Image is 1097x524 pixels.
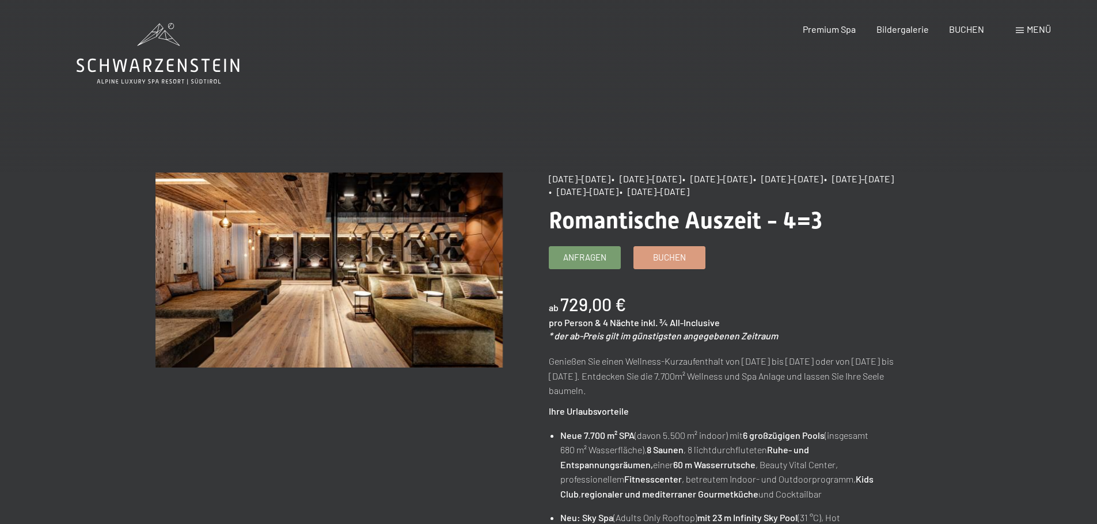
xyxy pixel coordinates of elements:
span: Anfragen [563,251,606,263]
strong: Ruhe- und Entspannungsräumen, [560,444,809,470]
span: • [DATE]–[DATE] [549,186,618,197]
strong: Fitnesscenter [624,473,682,484]
p: Genießen Sie einen Wellness-Kurzaufenthalt von [DATE] bis [DATE] oder von [DATE] bis [DATE]. Entd... [549,354,896,398]
span: Buchen [653,251,686,263]
a: Anfragen [549,247,620,269]
strong: mit 23 m Infinity Sky Pool [697,512,798,523]
strong: Ihre Urlaubsvorteile [549,406,629,416]
span: 4 Nächte [603,317,639,328]
em: * der ab-Preis gilt im günstigsten angegebenen Zeitraum [549,330,778,341]
span: [DATE]–[DATE] [549,173,610,184]
span: • [DATE]–[DATE] [753,173,823,184]
strong: Neue 7.700 m² SPA [560,430,635,441]
a: Buchen [634,247,705,269]
a: Premium Spa [803,24,856,35]
strong: 8 Saunen [647,444,684,455]
span: inkl. ¾ All-Inclusive [641,317,720,328]
span: • [DATE]–[DATE] [612,173,681,184]
strong: regionaler und mediterraner Gourmetküche [581,488,758,499]
span: Menü [1027,24,1051,35]
span: pro Person & [549,317,601,328]
li: (davon 5.500 m² indoor) mit (insgesamt 680 m² Wasserfläche), , 8 lichtdurchfluteten einer , Beaut... [560,428,895,502]
span: • [DATE]–[DATE] [620,186,689,197]
strong: Neu: Sky Spa [560,512,613,523]
a: BUCHEN [949,24,984,35]
a: Bildergalerie [876,24,929,35]
strong: Kids Club [560,473,874,499]
b: 729,00 € [560,294,626,315]
span: ab [549,302,559,313]
img: Romantische Auszeit - 4=3 [155,173,503,368]
span: • [DATE]–[DATE] [682,173,752,184]
span: Romantische Auszeit - 4=3 [549,207,822,234]
strong: 60 m Wasserrutsche [673,459,756,470]
strong: 6 großzügigen Pools [743,430,825,441]
span: • [DATE]–[DATE] [824,173,894,184]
